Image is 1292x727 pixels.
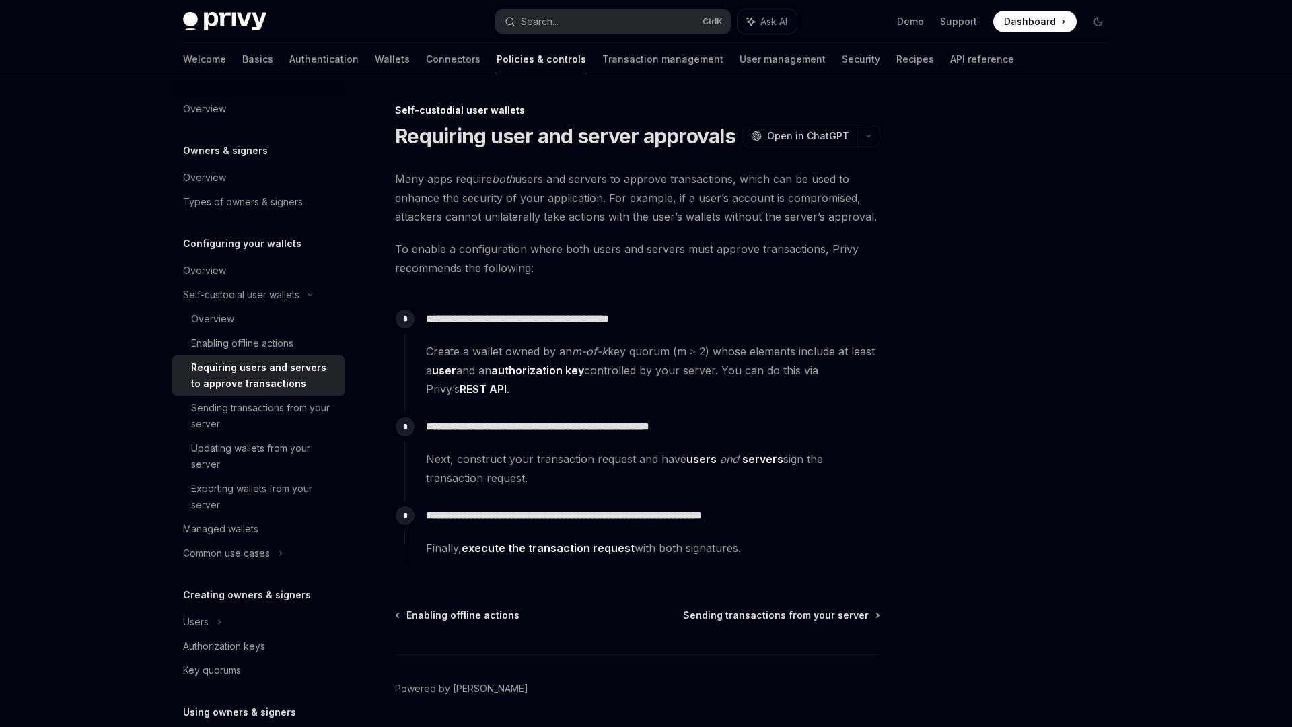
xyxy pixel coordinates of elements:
[491,363,584,377] strong: authorization key
[842,43,880,75] a: Security
[683,609,879,622] a: Sending transactions from your server
[183,170,226,186] div: Overview
[172,331,345,355] a: Enabling offline actions
[183,263,226,279] div: Overview
[183,638,265,654] div: Authorization keys
[686,452,717,466] a: users
[375,43,410,75] a: Wallets
[495,9,731,34] button: Search...CtrlK
[191,481,336,513] div: Exporting wallets from your server
[767,129,849,143] span: Open in ChatGPT
[172,477,345,517] a: Exporting wallets from your server
[432,363,456,377] strong: user
[395,240,880,277] span: To enable a configuration where both users and servers must approve transactions, Privy recommend...
[183,12,266,31] img: dark logo
[462,541,635,555] a: execute the transaction request
[720,452,739,466] em: and
[602,43,723,75] a: Transaction management
[896,43,934,75] a: Recipes
[183,101,226,117] div: Overview
[183,704,296,720] h5: Using owners & signers
[760,15,787,28] span: Ask AI
[395,682,528,695] a: Powered by [PERSON_NAME]
[172,258,345,283] a: Overview
[1004,15,1056,28] span: Dashboard
[183,521,258,537] div: Managed wallets
[1087,11,1109,32] button: Toggle dark mode
[183,236,301,252] h5: Configuring your wallets
[426,43,480,75] a: Connectors
[742,452,783,466] a: servers
[521,13,559,30] div: Search...
[172,436,345,477] a: Updating wallets from your server
[950,43,1014,75] a: API reference
[172,517,345,541] a: Managed wallets
[172,658,345,683] a: Key quorums
[395,124,735,148] h1: Requiring user and server approvals
[172,166,345,190] a: Overview
[183,43,226,75] a: Welcome
[742,125,857,147] button: Open in ChatGPT
[497,43,586,75] a: Policies & controls
[191,400,336,432] div: Sending transactions from your server
[191,311,234,327] div: Overview
[172,307,345,331] a: Overview
[242,43,273,75] a: Basics
[172,396,345,436] a: Sending transactions from your server
[183,662,241,679] div: Key quorums
[191,335,293,351] div: Enabling offline actions
[289,43,359,75] a: Authentication
[738,9,797,34] button: Ask AI
[172,634,345,658] a: Authorization keys
[172,97,345,121] a: Overview
[426,342,880,399] span: Create a wallet owned by an key quorum (m ≥ 2) whose elements include at least a and an controlle...
[183,587,311,603] h5: Creating owners & signers
[172,355,345,396] a: Requiring users and servers to approve transactions
[183,194,303,210] div: Types of owners & signers
[395,170,880,226] span: Many apps require users and servers to approve transactions, which can be used to enhance the sec...
[993,11,1077,32] a: Dashboard
[572,345,608,358] em: m-of-k
[183,545,270,561] div: Common use cases
[406,609,519,622] span: Enabling offline actions
[183,287,299,303] div: Self-custodial user wallets
[492,172,515,186] em: both
[703,16,723,27] span: Ctrl K
[940,15,977,28] a: Support
[460,382,507,396] a: REST API
[396,609,519,622] a: Enabling offline actions
[183,143,268,159] h5: Owners & signers
[897,15,924,28] a: Demo
[740,43,826,75] a: User management
[426,539,880,557] span: Finally, with both signatures.
[426,450,880,487] span: Next, construct your transaction request and have sign the transaction request.
[191,359,336,392] div: Requiring users and servers to approve transactions
[172,190,345,214] a: Types of owners & signers
[191,440,336,473] div: Updating wallets from your server
[683,609,869,622] span: Sending transactions from your server
[183,614,209,630] div: Users
[395,104,880,117] div: Self-custodial user wallets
